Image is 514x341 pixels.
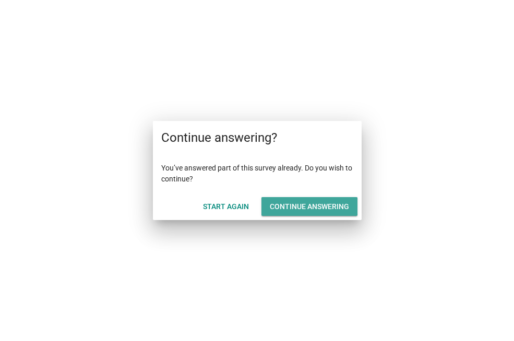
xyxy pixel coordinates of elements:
[153,121,362,154] div: Continue answering?
[203,201,249,212] div: Start Again
[261,197,357,216] button: Continue answering
[270,201,349,212] div: Continue answering
[153,154,362,193] div: You’ve answered part of this survey already. Do you wish to continue?
[195,197,257,216] button: Start Again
